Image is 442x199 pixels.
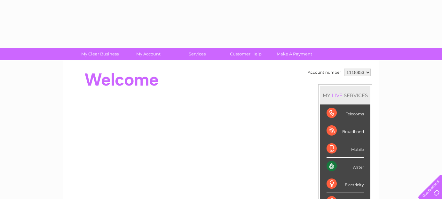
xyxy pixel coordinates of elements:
td: Account number [306,67,343,78]
div: Telecoms [327,104,364,122]
div: Mobile [327,140,364,158]
a: My Clear Business [74,48,126,60]
a: Services [171,48,224,60]
div: MY SERVICES [320,86,370,104]
div: Broadband [327,122,364,140]
div: Electricity [327,175,364,193]
div: Water [327,158,364,175]
a: My Account [122,48,175,60]
a: Customer Help [219,48,272,60]
a: Make A Payment [268,48,321,60]
div: LIVE [330,92,344,98]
